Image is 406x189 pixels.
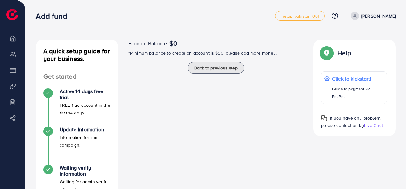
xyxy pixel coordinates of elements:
h3: Add fund [36,11,72,21]
p: Help [338,49,351,57]
h4: Update Information [60,127,110,133]
h4: Get started [36,73,118,81]
p: Information for run campaign. [60,134,110,149]
img: logo [6,9,18,20]
button: Back to previous step [188,62,244,74]
span: $0 [169,40,177,47]
h4: Waiting verify information [60,165,110,177]
img: Popup guide [321,115,327,121]
p: Click to kickstart! [332,75,383,83]
span: Back to previous step [194,65,238,71]
span: Ecomdy Balance: [128,40,168,47]
li: Update Information [36,127,118,165]
span: Live Chat [364,122,383,128]
a: metap_pakistan_001 [275,11,325,21]
p: FREE 1 ad account in the first 14 days. [60,101,110,117]
h4: Active 14 days free trial [60,88,110,100]
span: If you have any problem, please contact us by [321,115,381,128]
li: Active 14 days free trial [36,88,118,127]
p: Guide to payment via PayPal [332,85,383,100]
span: metap_pakistan_001 [281,14,319,18]
h4: A quick setup guide for your business. [36,47,118,62]
a: [PERSON_NAME] [348,12,396,20]
img: Popup guide [321,47,332,59]
p: *Minimum balance to create an account is $50, please add more money. [128,49,303,57]
p: [PERSON_NAME] [361,12,396,20]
